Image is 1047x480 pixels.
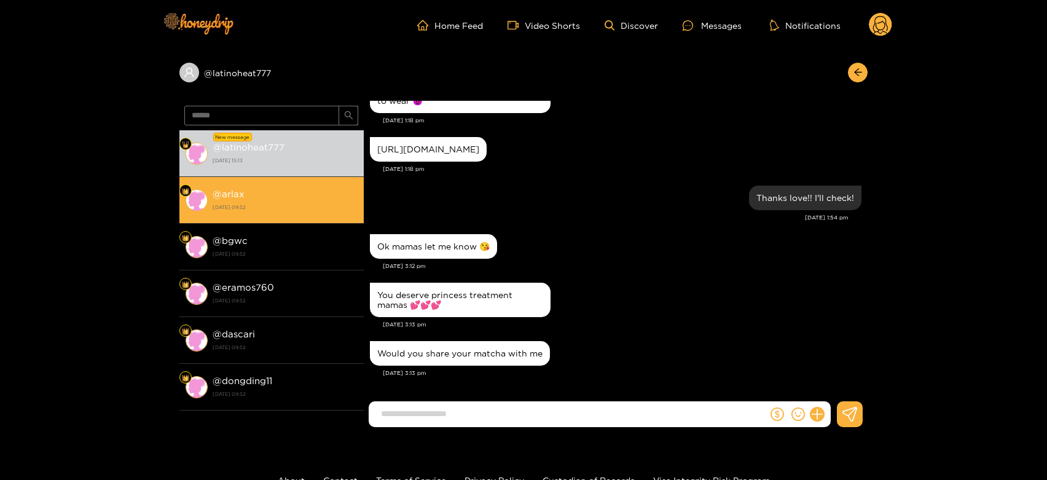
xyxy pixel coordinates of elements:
[848,63,868,82] button: arrow-left
[853,68,863,78] span: arrow-left
[213,329,255,339] strong: @ dascari
[377,348,543,358] div: Would you share your matcha with me
[186,376,208,398] img: conversation
[182,328,189,335] img: Fan Level
[213,235,248,246] strong: @ bgwc
[508,20,525,31] span: video-camera
[370,213,849,222] div: [DATE] 1:54 pm
[186,189,208,211] img: conversation
[383,116,861,125] div: [DATE] 1:18 pm
[370,283,551,317] div: Aug. 26, 3:13 pm
[213,155,358,166] strong: [DATE] 15:13
[383,320,861,329] div: [DATE] 3:13 pm
[213,202,358,213] strong: [DATE] 09:52
[186,143,208,165] img: conversation
[344,111,353,121] span: search
[766,19,844,31] button: Notifications
[756,193,854,203] div: Thanks love!! I'll check!
[383,165,861,173] div: [DATE] 1:18 pm
[182,374,189,382] img: Fan Level
[377,242,490,251] div: Ok mamas let me know 😘
[182,187,189,195] img: Fan Level
[213,295,358,306] strong: [DATE] 09:52
[370,341,550,366] div: Aug. 26, 3:13 pm
[179,63,364,82] div: @latinoheat777
[417,20,483,31] a: Home Feed
[213,248,358,259] strong: [DATE] 09:52
[184,67,195,78] span: user
[213,282,274,293] strong: @ eramos760
[370,234,497,259] div: Aug. 26, 3:12 pm
[377,144,479,154] div: [URL][DOMAIN_NAME]
[771,407,784,421] span: dollar
[377,290,543,310] div: You deserve princess treatment mamas 💕💕💕
[213,142,284,152] strong: @ latinoheat777
[508,20,580,31] a: Video Shorts
[213,189,245,199] strong: @ arlax
[383,262,861,270] div: [DATE] 3:12 pm
[417,20,434,31] span: home
[339,106,358,125] button: search
[213,342,358,353] strong: [DATE] 09:52
[186,329,208,352] img: conversation
[213,133,252,141] div: New message
[186,236,208,258] img: conversation
[186,283,208,305] img: conversation
[749,186,861,210] div: Aug. 26, 1:54 pm
[605,20,658,31] a: Discover
[370,137,487,162] div: Aug. 26, 1:18 pm
[182,234,189,242] img: Fan Level
[791,407,805,421] span: smile
[768,405,786,423] button: dollar
[683,18,742,33] div: Messages
[213,376,272,386] strong: @ dongding11
[182,281,189,288] img: Fan Level
[213,388,358,399] strong: [DATE] 09:52
[182,141,189,148] img: Fan Level
[383,369,861,377] div: [DATE] 3:13 pm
